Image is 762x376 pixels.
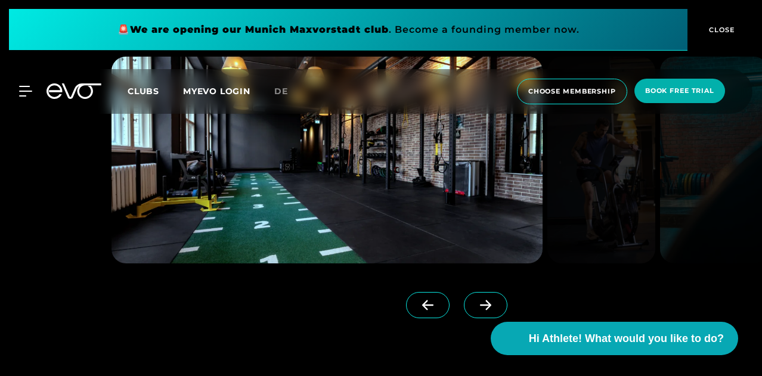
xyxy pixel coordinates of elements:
img: evofitness [111,57,543,263]
span: Clubs [128,86,159,97]
img: evofitness [547,57,655,263]
span: book free trial [645,86,714,96]
a: choose membership [513,79,631,104]
a: Clubs [128,85,183,97]
span: CLOSE [706,24,735,35]
button: CLOSE [687,9,753,51]
span: de [274,86,288,97]
a: MYEVO LOGIN [183,86,250,97]
span: choose membership [528,86,616,97]
a: book free trial [631,79,729,104]
button: Hi Athlete! What would you like to do? [491,322,738,355]
a: de [274,85,302,98]
span: Hi Athlete! What would you like to do? [529,331,724,347]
